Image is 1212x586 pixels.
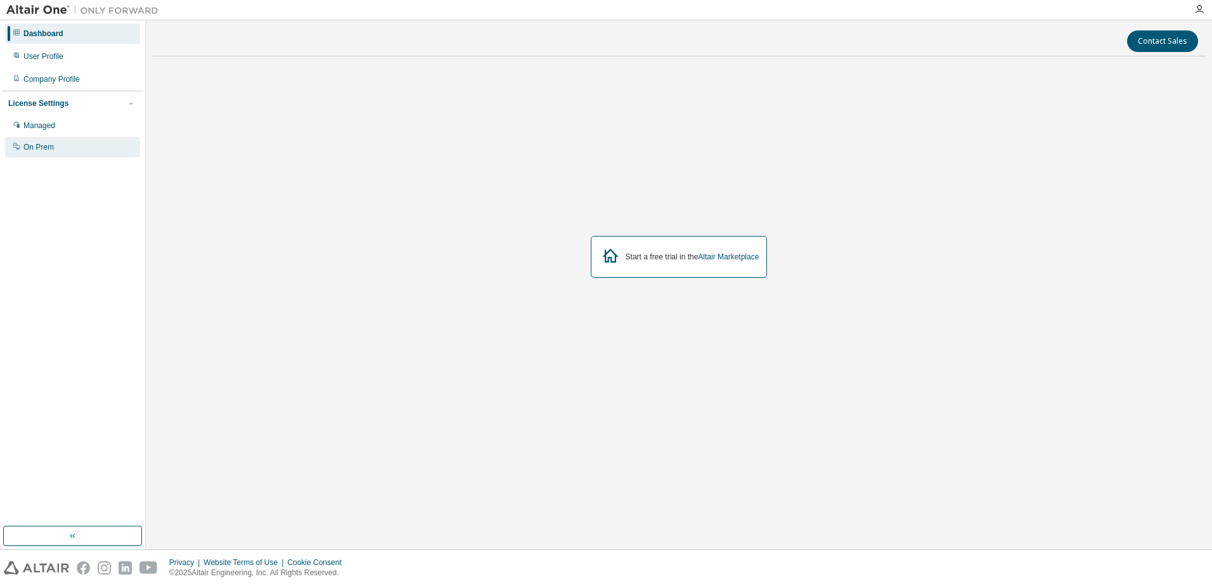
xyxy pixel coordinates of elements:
div: Start a free trial in the [626,252,759,262]
div: Website Terms of Use [203,557,287,568]
img: linkedin.svg [119,561,132,575]
a: Altair Marketplace [698,252,759,261]
div: On Prem [23,142,54,152]
p: © 2025 Altair Engineering, Inc. All Rights Reserved. [169,568,349,578]
div: License Settings [8,98,68,108]
div: User Profile [23,51,63,62]
div: Company Profile [23,74,80,84]
img: instagram.svg [98,561,111,575]
div: Dashboard [23,29,63,39]
div: Cookie Consent [287,557,349,568]
img: youtube.svg [139,561,158,575]
button: Contact Sales [1127,30,1198,52]
img: Altair One [6,4,165,16]
img: facebook.svg [77,561,90,575]
div: Privacy [169,557,203,568]
div: Managed [23,120,55,131]
img: altair_logo.svg [4,561,69,575]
